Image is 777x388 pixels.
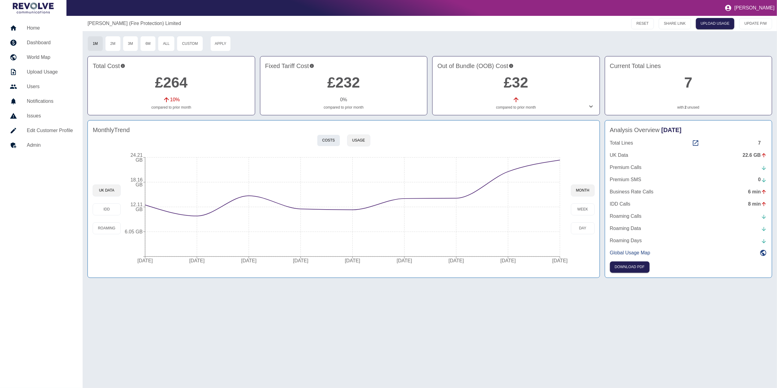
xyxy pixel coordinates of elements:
[93,61,250,70] h4: Total Cost
[87,36,103,51] button: 1M
[5,138,78,153] a: Admin
[340,96,347,103] p: 0 %
[610,139,767,147] a: Total Lines7
[610,61,767,70] h4: Current Total Lines
[631,18,654,29] button: RESET
[397,258,412,263] tspan: [DATE]
[610,188,767,196] a: Business Rate Calls6 min
[610,164,767,171] a: Premium Calls
[5,94,78,109] a: Notifications
[27,54,73,61] h5: World Map
[748,200,767,208] div: 8 min
[571,185,595,196] button: month
[140,36,156,51] button: 6M
[93,203,120,215] button: IDD
[5,79,78,94] a: Users
[130,202,142,207] tspan: 12.11
[93,105,250,110] p: compared to prior month
[5,50,78,65] a: World Map
[27,24,73,32] h5: Home
[610,225,641,232] p: Roaming Data
[158,36,175,51] button: All
[135,182,142,187] tspan: GB
[130,153,142,158] tspan: 24.21
[155,74,188,91] a: £264
[610,237,767,244] a: Roaming Days
[758,176,767,183] div: 0
[610,152,628,159] p: UK Data
[739,18,772,29] button: UPDATE P/W
[123,36,138,51] button: 3M
[27,39,73,46] h5: Dashboard
[748,188,767,196] div: 6 min
[448,258,464,263] tspan: [DATE]
[327,74,360,91] a: £232
[93,222,120,234] button: Roaming
[189,258,204,263] tspan: [DATE]
[27,83,73,90] h5: Users
[309,61,314,70] svg: This is your recurring contracted cost
[5,109,78,123] a: Issues
[571,222,595,234] button: day
[610,249,767,257] a: Global Usage Map
[170,96,180,103] p: 10 %
[610,176,767,183] a: Premium SMS0
[135,157,142,163] tspan: GB
[125,229,143,234] tspan: 6.05 GB
[5,21,78,35] a: Home
[734,5,775,11] p: [PERSON_NAME]
[5,35,78,50] a: Dashboard
[177,36,203,51] button: Custom
[610,176,641,183] p: Premium SMS
[509,61,514,70] svg: Costs outside of your fixed tariff
[27,68,73,76] h5: Upload Usage
[27,142,73,149] h5: Admin
[610,188,654,196] p: Business Rate Calls
[504,74,528,91] a: £32
[552,258,567,263] tspan: [DATE]
[685,105,687,110] a: 2
[610,200,631,208] p: IDD Calls
[135,207,142,212] tspan: GB
[659,18,691,29] button: SHARE LINK
[722,2,777,14] button: [PERSON_NAME]
[743,152,767,159] div: 22.6 GB
[317,135,340,146] button: Costs
[241,258,256,263] tspan: [DATE]
[27,112,73,120] h5: Issues
[5,123,78,138] a: Edit Customer Profile
[758,139,767,147] div: 7
[610,213,767,220] a: Roaming Calls
[210,36,231,51] button: Apply
[610,164,642,171] p: Premium Calls
[265,105,422,110] p: compared to prior month
[610,152,767,159] a: UK Data22.6 GB
[105,36,121,51] button: 2M
[610,213,642,220] p: Roaming Calls
[696,18,735,29] a: UPLOAD USAGE
[610,225,767,232] a: Roaming Data
[437,61,594,70] h4: Out of Bundle (OOB) Cost
[27,98,73,105] h5: Notifications
[27,127,73,134] h5: Edit Customer Profile
[5,65,78,79] a: Upload Usage
[93,185,120,196] button: UK Data
[347,135,370,146] button: Usage
[610,261,650,273] button: Click here to download the most recent invoice. If the current month’s invoice is unavailable, th...
[610,237,642,244] p: Roaming Days
[130,177,142,182] tspan: 18.16
[87,20,181,27] a: [PERSON_NAME] (Fire Protection) Limited
[610,139,633,147] p: Total Lines
[93,125,130,135] h4: Monthly Trend
[120,61,125,70] svg: This is the total charges incurred over 1 months
[265,61,422,70] h4: Fixed Tariff Cost
[610,125,767,135] h4: Analysis Overview
[684,74,693,91] a: 7
[345,258,360,263] tspan: [DATE]
[610,200,767,208] a: IDD Calls8 min
[661,127,682,133] span: [DATE]
[13,2,54,13] img: Logo
[610,249,650,257] p: Global Usage Map
[293,258,308,263] tspan: [DATE]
